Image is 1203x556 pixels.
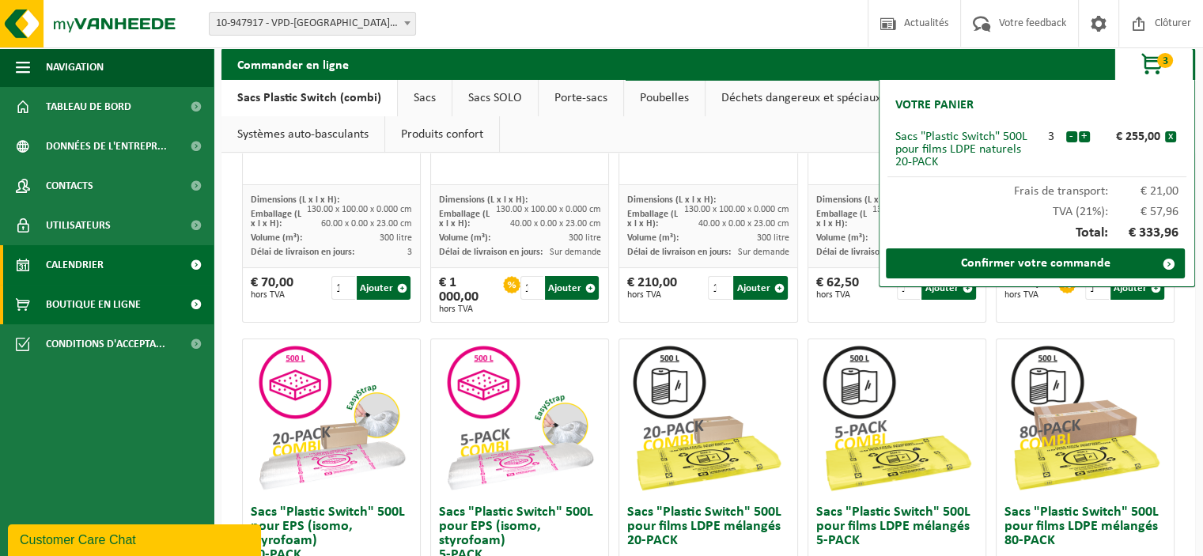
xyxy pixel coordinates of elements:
[439,248,543,257] span: Délai de livraison en jours:
[439,304,499,314] span: hors TVA
[221,116,384,153] a: Systèmes auto-basculants
[441,339,599,497] img: 01-999955
[221,80,397,116] a: Sacs Plastic Switch (combi)
[380,233,412,243] span: 300 litre
[407,248,412,257] span: 3
[816,195,905,205] span: Dimensions (L x l x H):
[568,233,600,243] span: 300 litre
[439,210,490,229] span: Emballage (L x l x H):
[816,276,859,300] div: € 62,50
[251,233,302,243] span: Volume (m³):
[706,80,897,116] a: Déchets dangereux et spéciaux
[684,205,789,214] span: 130.00 x 100.00 x 0.000 cm
[331,276,355,300] input: 1
[251,195,339,205] span: Dimensions (L x l x H):
[251,290,293,300] span: hors TVA
[698,219,789,229] span: 40.00 x 0.00 x 23.00 cm
[46,324,165,364] span: Conditions d'accepta...
[921,276,975,300] button: Ajouter
[627,248,731,257] span: Délai de livraison en jours:
[708,276,732,300] input: 1
[816,210,867,229] span: Emballage (L x l x H):
[895,130,1037,168] div: Sacs "Plastic Switch" 500L pour films LDPE naturels 20-PACK
[627,290,677,300] span: hors TVA
[46,127,167,166] span: Données de l'entrepr...
[1108,206,1179,218] span: € 57,96
[1157,53,1173,68] span: 3
[897,276,921,300] input: 1
[495,205,600,214] span: 130.00 x 100.00 x 0.000 cm
[46,166,93,206] span: Contacts
[1085,276,1109,300] input: 1
[539,80,623,116] a: Porte-sacs
[307,205,412,214] span: 130.00 x 100.00 x 0.000 cm
[627,233,679,243] span: Volume (m³):
[439,276,499,314] div: € 1 000,00
[46,206,111,245] span: Utilisateurs
[1108,185,1179,198] span: € 21,00
[1066,131,1077,142] button: -
[439,195,528,205] span: Dimensions (L x l x H):
[816,248,920,257] span: Délai de livraison en jours:
[46,87,131,127] span: Tableau de bord
[439,233,490,243] span: Volume (m³):
[549,248,600,257] span: Sur demande
[452,80,538,116] a: Sacs SOLO
[629,339,787,497] img: 01-999964
[757,233,789,243] span: 300 litre
[872,205,978,214] span: 130.00 x 100.00 x 0.000 cm
[1006,339,1164,497] img: 01-999968
[627,210,678,229] span: Emballage (L x l x H):
[46,245,104,285] span: Calendrier
[509,219,600,229] span: 40.00 x 0.00 x 23.00 cm
[46,285,141,324] span: Boutique en ligne
[221,48,365,79] h2: Commander en ligne
[887,198,1186,218] div: TVA (21%):
[1037,130,1065,143] div: 3
[209,12,416,36] span: 10-947917 - VPD-FLÉMALLE - FLÉMALLE
[887,88,982,123] h2: Votre panier
[8,521,264,556] iframe: chat widget
[251,210,301,229] span: Emballage (L x l x H):
[1165,131,1176,142] button: x
[251,248,354,257] span: Délai de livraison en jours:
[887,177,1186,198] div: Frais de transport:
[1004,276,1054,300] div: € 240,00
[357,276,410,300] button: Ajouter
[520,276,544,300] input: 1
[738,248,789,257] span: Sur demande
[1004,290,1054,300] span: hors TVA
[1114,48,1194,80] button: 3
[733,276,787,300] button: Ajouter
[1079,131,1090,142] button: +
[886,248,1185,278] a: Confirmer votre commande
[385,116,499,153] a: Produits confort
[887,218,1186,248] div: Total:
[321,219,412,229] span: 60.00 x 0.00 x 23.00 cm
[624,80,705,116] a: Poubelles
[627,276,677,300] div: € 210,00
[816,233,868,243] span: Volume (m³):
[818,339,976,497] img: 01-999963
[1094,130,1165,143] div: € 255,00
[627,195,716,205] span: Dimensions (L x l x H):
[210,13,415,35] span: 10-947917 - VPD-FLÉMALLE - FLÉMALLE
[545,276,599,300] button: Ajouter
[252,339,410,497] img: 01-999956
[251,276,293,300] div: € 70,00
[1108,226,1179,240] span: € 333,96
[816,290,859,300] span: hors TVA
[398,80,452,116] a: Sacs
[46,47,104,87] span: Navigation
[1110,276,1164,300] button: Ajouter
